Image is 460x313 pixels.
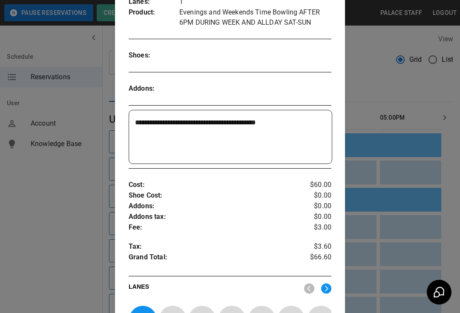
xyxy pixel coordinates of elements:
p: $3.60 [298,241,331,252]
img: right.svg [321,283,331,294]
p: Cost : [129,180,298,190]
p: Addons : [129,201,298,212]
p: Shoes : [129,50,179,61]
p: $0.00 [298,212,331,222]
p: Fee : [129,222,298,233]
img: nav_left.svg [304,283,314,294]
p: Evenings and Weekends Time Bowling AFTER 6PM DURING WEEK AND ALLDAY SAT-SUN [179,7,331,28]
p: $0.00 [298,190,331,201]
p: $3.00 [298,222,331,233]
p: $60.00 [298,180,331,190]
p: Grand Total : [129,252,298,265]
p: $0.00 [298,201,331,212]
p: Addons tax : [129,212,298,222]
p: Tax : [129,241,298,252]
p: Addons : [129,83,179,94]
p: Product : [129,7,179,18]
p: $66.60 [298,252,331,265]
p: LANES [129,282,297,294]
p: Shoe Cost : [129,190,298,201]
